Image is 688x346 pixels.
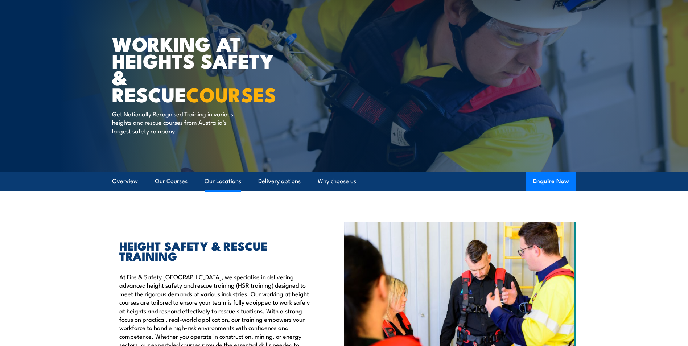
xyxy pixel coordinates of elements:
a: Our Courses [155,172,188,191]
h2: HEIGHT SAFETY & RESCUE TRAINING [119,240,311,261]
p: Get Nationally Recognised Training in various heights and rescue courses from Australia’s largest... [112,110,244,135]
a: Overview [112,172,138,191]
a: Our Locations [205,172,241,191]
a: Delivery options [258,172,301,191]
a: Why choose us [318,172,356,191]
strong: COURSES [186,79,276,109]
button: Enquire Now [526,172,576,191]
h1: WORKING AT HEIGHTS SAFETY & RESCUE [112,35,291,103]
